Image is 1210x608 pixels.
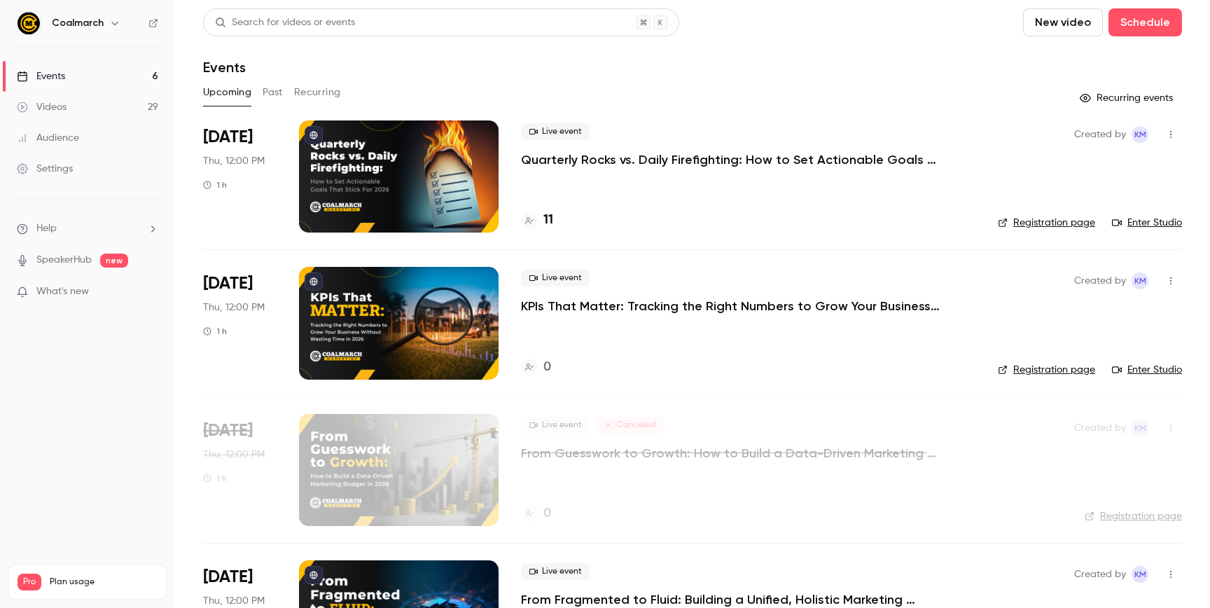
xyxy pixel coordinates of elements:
a: 0 [521,504,551,523]
div: Events [17,69,65,83]
a: Quarterly Rocks vs. Daily Firefighting: How to Set Actionable Goals That Stick For 2026 [521,151,941,168]
span: Canceled [596,417,665,434]
div: Videos [17,100,67,114]
span: [DATE] [203,420,253,442]
button: Past [263,81,283,104]
div: Oct 16 Thu, 12:00 PM (America/New York) [203,414,277,526]
a: SpeakerHub [36,253,92,268]
a: KPIs That Matter: Tracking the Right Numbers to Grow Your Business Without Wasting Time in [DATE] [521,298,941,315]
span: Live event [521,270,590,286]
a: Enter Studio [1112,363,1182,377]
span: Katie McCaskill [1132,126,1148,143]
h4: 11 [543,211,553,230]
span: Thu, 12:00 PM [203,594,265,608]
div: 1 h [203,179,227,191]
span: Katie McCaskill [1132,420,1148,436]
div: Search for videos or events [215,15,355,30]
div: Sep 18 Thu, 12:00 PM (America/New York) [203,120,277,233]
li: help-dropdown-opener [17,221,158,236]
a: From Guesswork to Growth: How to Build a Data-Driven Marketing Budget in [DATE] [521,445,941,462]
span: Created by [1074,566,1126,583]
h6: Coalmarch [52,16,104,30]
a: Enter Studio [1112,216,1182,230]
a: From Fragmented to Fluid: Building a Unified, Holistic Marketing Strategy in [DATE] [521,591,941,608]
span: KM [1134,126,1146,143]
img: Coalmarch [18,12,40,34]
a: Registration page [998,363,1095,377]
span: Katie McCaskill [1132,272,1148,289]
span: Pro [18,574,41,590]
span: KM [1134,420,1146,436]
a: Registration page [998,216,1095,230]
h1: Events [203,59,246,76]
div: Audience [17,131,79,145]
span: [DATE] [203,272,253,295]
button: Upcoming [203,81,251,104]
span: Created by [1074,420,1126,436]
span: Created by [1074,272,1126,289]
h4: 0 [543,504,551,523]
span: Thu, 12:00 PM [203,300,265,315]
span: KM [1134,566,1146,583]
div: Oct 2 Thu, 12:00 PM (America/New York) [203,267,277,379]
span: What's new [36,284,89,299]
a: 11 [521,211,553,230]
span: Live event [521,563,590,580]
span: Thu, 12:00 PM [203,448,265,462]
button: Recurring [294,81,341,104]
a: Registration page [1085,509,1182,523]
span: Thu, 12:00 PM [203,154,265,168]
button: New video [1023,8,1103,36]
button: Schedule [1108,8,1182,36]
span: Katie McCaskill [1132,566,1148,583]
button: Recurring events [1073,87,1182,109]
span: new [100,254,128,268]
a: 0 [521,358,551,377]
span: KM [1134,272,1146,289]
span: Plan usage [50,576,158,588]
div: Settings [17,162,73,176]
iframe: Noticeable Trigger [141,286,158,298]
div: 1 h [203,326,227,337]
span: [DATE] [203,126,253,148]
span: Created by [1074,126,1126,143]
span: Help [36,221,57,236]
h4: 0 [543,358,551,377]
span: Live event [521,123,590,140]
span: [DATE] [203,566,253,588]
div: 1 h [203,473,227,484]
span: Live event [521,417,590,434]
